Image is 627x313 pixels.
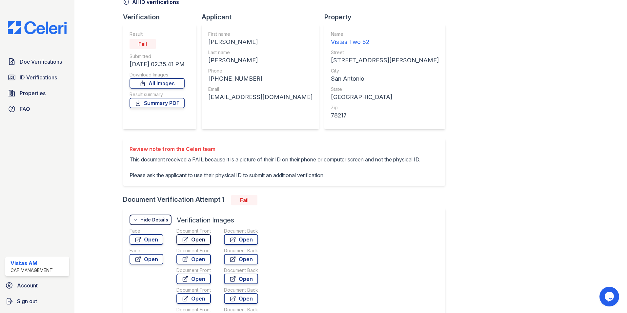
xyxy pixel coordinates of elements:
a: Open [224,293,258,304]
a: Open [224,254,258,264]
div: Review note from the Celeri team [130,145,420,153]
div: Result summary [130,91,185,98]
span: Properties [20,89,46,97]
a: Summary PDF [130,98,185,108]
div: Property [324,12,451,22]
div: Applicant [202,12,324,22]
a: Open [176,234,211,245]
div: Document Front [176,267,211,274]
a: ID Verifications [5,71,69,84]
span: Doc Verifications [20,58,62,66]
div: Face [130,228,163,234]
span: FAQ [20,105,30,113]
div: CAF Management [10,267,53,274]
a: Open [130,254,163,264]
a: FAQ [5,102,69,115]
div: Document Back [224,247,258,254]
div: Result [130,31,185,37]
span: Sign out [17,297,37,305]
div: First name [208,31,313,37]
div: Document Verification Attempt 1 [123,195,451,205]
div: [GEOGRAPHIC_DATA] [331,93,439,102]
div: 78217 [331,111,439,120]
div: Submitted [130,53,185,60]
div: San Antonio [331,74,439,83]
div: Phone [208,68,313,74]
div: Verification [123,12,202,22]
div: Document Back [224,287,258,293]
div: Document Back [224,267,258,274]
div: Street [331,49,439,56]
div: [PHONE_NUMBER] [208,74,313,83]
div: Email [208,86,313,93]
div: Zip [331,104,439,111]
div: City [331,68,439,74]
div: Vistas AM [10,259,53,267]
div: Face [130,247,163,254]
iframe: chat widget [599,287,620,306]
div: Document Back [224,228,258,234]
a: Open [224,234,258,245]
div: State [331,86,439,93]
a: Open [130,234,163,245]
a: Name Vistas Two 52 [331,31,439,47]
a: All Images [130,78,185,89]
div: Name [331,31,439,37]
div: Document Front [176,228,211,234]
div: Download Images [130,72,185,78]
a: Open [176,274,211,284]
a: Sign out [3,295,72,308]
div: Document Front [176,247,211,254]
div: Last name [208,49,313,56]
a: Account [3,279,72,292]
p: This document received a FAIL because it is a picture of their ID on their phone or computer scre... [130,156,420,179]
div: Document Back [224,306,258,313]
a: Doc Verifications [5,55,69,68]
a: Properties [5,87,69,100]
a: Open [224,274,258,284]
div: Fail [231,195,257,205]
div: [DATE] 02:35:41 PM [130,60,185,69]
div: [PERSON_NAME] [208,37,313,47]
div: Verification Images [177,216,234,225]
div: [STREET_ADDRESS][PERSON_NAME] [331,56,439,65]
div: [EMAIL_ADDRESS][DOMAIN_NAME] [208,93,313,102]
div: Fail [130,39,156,49]
a: Open [176,293,211,304]
div: Vistas Two 52 [331,37,439,47]
div: Hide Details [140,217,168,223]
div: Document Front [176,287,211,293]
div: [PERSON_NAME] [208,56,313,65]
div: Document Front [176,306,211,313]
img: CE_Logo_Blue-a8612792a0a2168367f1c8372b55b34899dd931a85d93a1a3d3e32e68fde9ad4.png [3,21,72,34]
span: Account [17,282,38,289]
span: ID Verifications [20,73,57,81]
a: Open [176,254,211,264]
